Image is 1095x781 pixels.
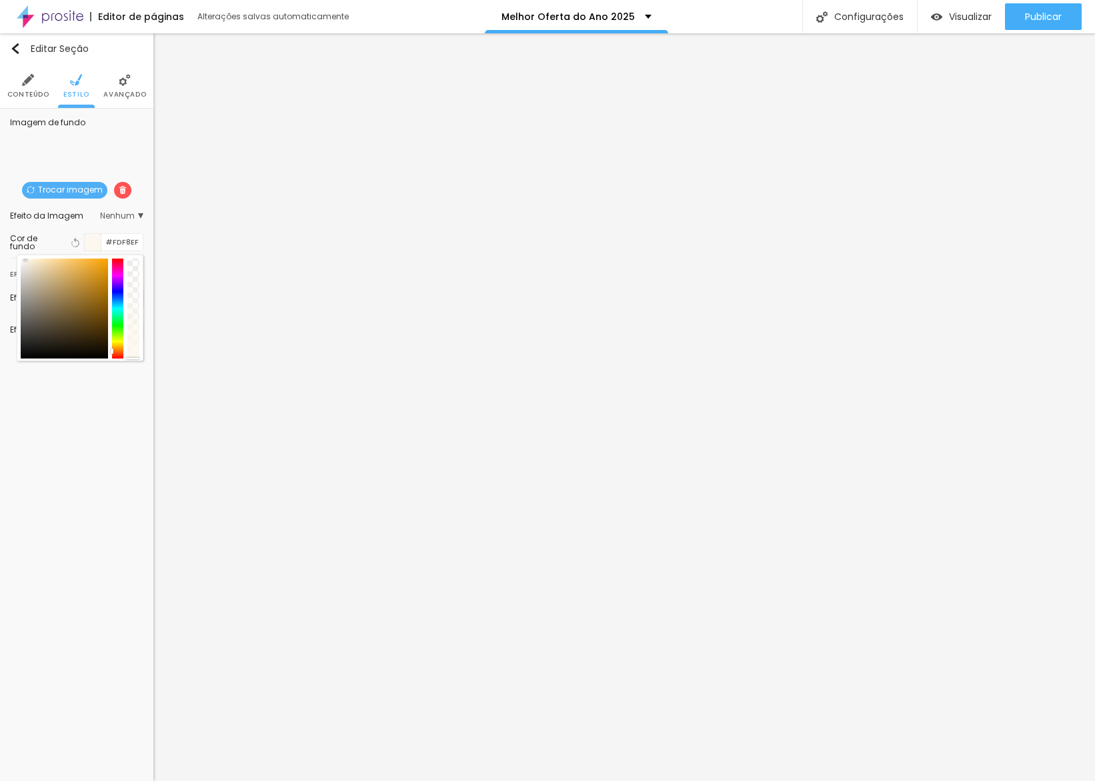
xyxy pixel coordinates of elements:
img: Icone [10,43,21,54]
div: Alterações salvas automaticamente [197,13,351,21]
span: Conteúdo [7,91,49,98]
img: Icone [119,74,131,86]
img: Icone [119,186,127,194]
span: Estilo [63,91,89,98]
iframe: Editor [153,33,1095,781]
span: Avançado [103,91,146,98]
span: Publicar [1025,11,1062,22]
button: Visualizar [918,3,1005,30]
div: Editor de páginas [90,12,184,21]
img: Icone [22,74,34,86]
img: Icone [27,186,35,194]
div: Efeito inferior [10,326,61,334]
div: Efeito da Imagem [10,212,100,220]
img: view-1.svg [931,11,942,23]
div: Editar Seção [10,43,89,54]
p: Melhor Oferta do Ano 2025 [501,12,635,21]
div: Efeitos de fundo [10,267,80,281]
div: Cor de fundo [10,235,63,251]
img: Icone [816,11,828,23]
img: Icone [70,74,82,86]
div: Efeito superior [10,294,66,302]
span: Trocar imagem [22,182,107,199]
span: Visualizar [949,11,992,22]
div: Imagem de fundo [10,119,143,127]
button: Publicar [1005,3,1082,30]
span: Nenhum [100,212,143,220]
div: Efeitos de fundo [10,259,143,283]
